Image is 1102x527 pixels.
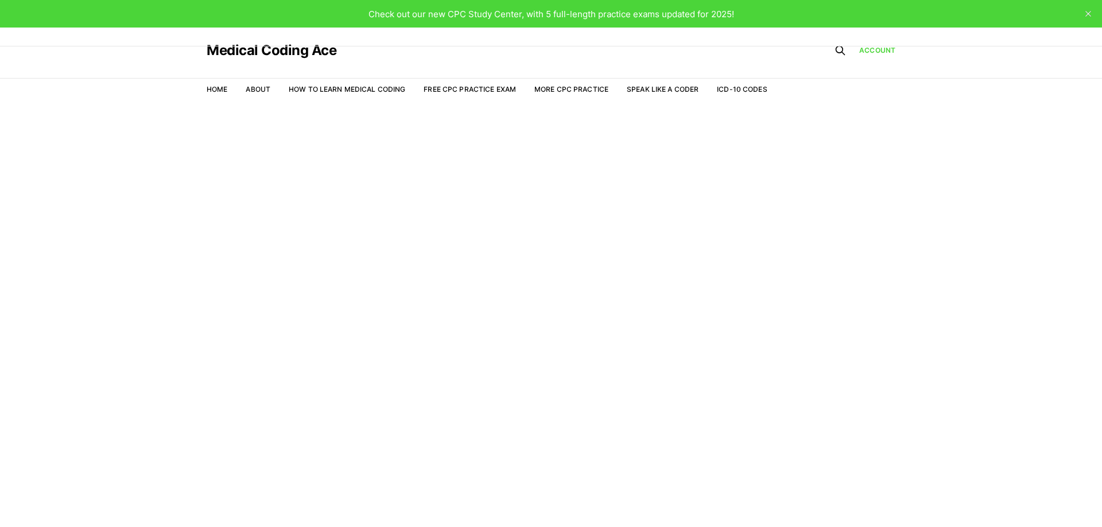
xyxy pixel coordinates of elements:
a: About [246,85,270,93]
button: close [1079,5,1097,23]
a: Free CPC Practice Exam [424,85,516,93]
a: More CPC Practice [534,85,608,93]
a: Medical Coding Ace [207,44,336,57]
a: Speak Like a Coder [627,85,699,93]
a: Account [859,45,895,56]
a: How to Learn Medical Coding [289,85,405,93]
span: Check out our new CPC Study Center, with 5 full-length practice exams updated for 2025! [368,9,734,19]
a: ICD-10 Codes [717,85,767,93]
a: Home [207,85,227,93]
